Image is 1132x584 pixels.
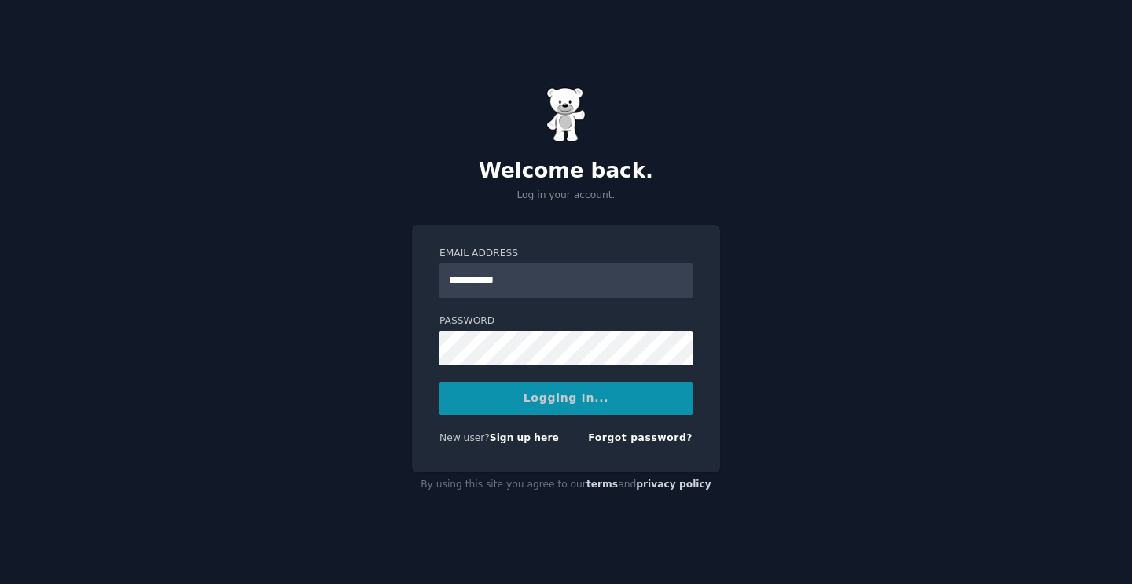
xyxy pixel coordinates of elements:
img: Gummy Bear [546,87,586,142]
a: terms [586,479,618,490]
p: Log in your account. [412,189,720,203]
label: Password [439,314,693,329]
a: Forgot password? [588,432,693,443]
span: New user? [439,432,490,443]
h2: Welcome back. [412,159,720,184]
a: privacy policy [636,479,711,490]
label: Email Address [439,247,693,261]
a: Sign up here [490,432,559,443]
div: By using this site you agree to our and [412,472,720,498]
